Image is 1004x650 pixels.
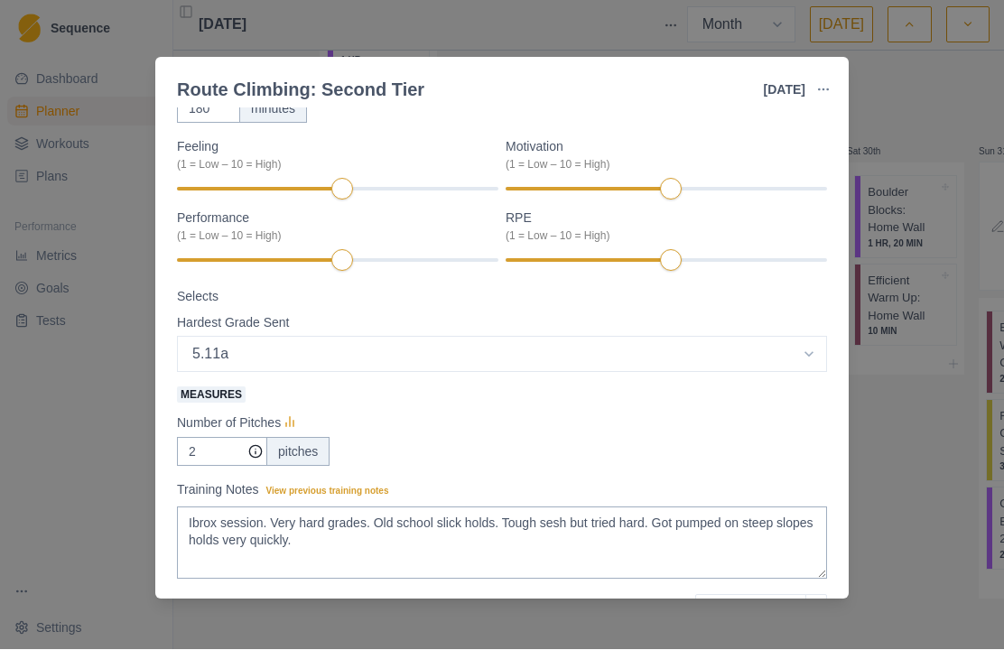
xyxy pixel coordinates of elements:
[239,95,307,124] div: minutes
[177,157,488,173] div: (1 = Low – 10 = High)
[177,138,488,173] label: Feeling
[177,481,816,500] label: Training Notes
[177,228,488,245] div: (1 = Low – 10 = High)
[266,438,330,467] div: pitches
[177,414,281,433] p: Number of Pitches
[177,314,290,333] p: Hardest Grade Sent
[177,209,488,245] label: Performance
[506,209,816,245] label: RPE
[506,228,816,245] div: (1 = Low – 10 = High)
[805,595,827,617] button: Add reason
[177,288,816,307] label: Selects
[177,387,246,404] span: Measures
[506,157,816,173] div: (1 = Low – 10 = High)
[177,77,424,104] div: Route Climbing: Second Tier
[266,487,389,497] span: View previous training notes
[506,138,816,173] label: Motivation
[764,81,805,100] p: [DATE]
[695,595,806,617] button: Mark as Incomplete
[177,507,827,580] textarea: Ibrox session. Very hard grades. Old school slick holds. Tough sesh but tried hard. Got pumped on...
